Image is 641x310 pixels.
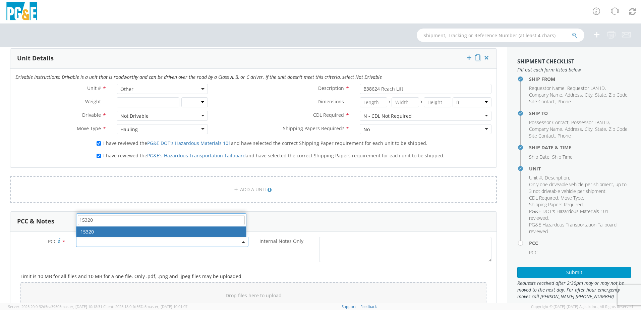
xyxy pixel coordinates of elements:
[283,125,344,132] span: Shipping Papers Required?
[424,97,451,107] input: Height
[529,208,608,221] span: PG&E DOT's Hazardous Materials 101 reviewed
[85,98,101,105] span: Weight
[147,304,187,309] span: master, [DATE] 10:01:07
[517,280,631,300] span: Requests received after 2:30pm may or may not be moved to the next day. For after hour emergency ...
[363,113,412,119] div: N - CDL Not Required
[552,154,573,160] span: Ship Time
[529,208,629,221] li: ,
[517,58,574,65] strong: Shipment Checklist
[529,181,627,194] span: Only one driveable vehicle per shipment, up to 3 not driveable vehicle per shipment
[97,154,101,158] input: I have reviewed thePG&E's Hazardous Transportation Tailboardand have selected the correct Shippin...
[226,292,282,299] span: Drop files here to upload
[120,86,204,92] span: Other
[10,176,497,203] a: ADD A UNIT
[529,201,584,208] li: ,
[317,98,344,105] span: Dimensions
[529,195,558,201] span: CDL Required
[565,92,583,98] li: ,
[595,92,607,98] li: ,
[529,111,631,116] h4: Ship To
[529,195,559,201] li: ,
[529,154,550,160] li: ,
[342,304,356,309] a: Support
[585,126,593,133] li: ,
[531,304,633,309] span: Copyright © [DATE]-[DATE] Agistix Inc., All Rights Reserved
[529,166,631,171] h4: Unit
[609,126,628,132] span: Zip Code
[571,119,609,125] span: Possessor LAN ID
[529,98,555,105] span: Site Contact
[8,304,102,309] span: Server: 2025.20.0-32d5ea39505
[517,66,631,73] span: Fill out each form listed below
[561,195,584,201] li: ,
[571,119,610,126] li: ,
[529,201,583,208] span: Shipping Papers Required
[529,126,563,133] li: ,
[517,267,631,278] button: Submit
[17,218,54,225] h3: PCC & Notes
[529,126,562,132] span: Company Name
[103,152,445,159] span: I have reviewed the and have selected the correct Shipping Papers requirement for each unit to be...
[17,55,54,62] h3: Unit Details
[595,126,607,133] li: ,
[585,126,592,132] span: City
[392,97,419,107] input: Width
[82,112,101,118] span: Drivable
[529,85,566,92] li: ,
[567,85,606,92] li: ,
[313,112,344,118] span: CDL Required
[318,85,344,91] span: Description
[529,133,555,139] span: Site Contact
[417,29,584,42] input: Shipment, Tracking or Reference Number (at least 4 chars)
[529,174,543,181] li: ,
[545,174,570,181] li: ,
[76,226,246,237] li: 15320
[48,238,57,245] span: PCC
[529,174,542,181] span: Unit #
[595,92,606,98] span: State
[120,126,138,133] div: Hauling
[529,249,538,256] span: PCC
[529,76,631,82] h4: Ship From
[609,92,628,98] span: Zip Code
[565,126,582,132] span: Address
[529,98,556,105] li: ,
[529,181,629,195] li: ,
[529,154,549,160] span: Ship Date
[147,152,246,159] a: PG&E's Hazardous Transportation Tailboard
[387,97,392,107] span: X
[529,119,569,125] span: Possessor Contact
[561,195,583,201] span: Move Type
[585,92,593,98] li: ,
[529,145,631,150] h4: Ship Date & Time
[609,126,629,133] li: ,
[567,85,605,91] span: Requestor LAN ID
[97,141,101,146] input: I have reviewed thePG&E DOT's Hazardous Materials 101and have selected the correct Shipping Paper...
[147,140,231,146] a: PG&E DOT's Hazardous Materials 101
[529,221,617,235] span: PG&E Hazardous Transportation Tailboard reviewed
[363,126,370,133] div: No
[609,92,629,98] li: ,
[103,304,187,309] span: Client: 2025.18.0-fd567a5
[558,98,571,105] span: Phone
[15,74,382,80] i: Drivable Instructions: Drivable is a unit that is roadworthy and can be driven over the road by a...
[120,113,149,119] div: Not Drivable
[61,304,102,309] span: master, [DATE] 10:18:31
[117,84,208,94] span: Other
[529,92,563,98] li: ,
[360,304,377,309] a: Feedback
[20,274,486,279] h5: Limit is 10 MB for all files and 10 MB for a one file. Only .pdf, .png and .jpeg files may be upl...
[5,2,39,22] img: pge-logo-06675f144f4cfa6a6814.png
[103,140,427,146] span: I have reviewed the and have selected the correct Shipping Paper requirement for each unit to be ...
[77,125,101,132] span: Move Type
[595,126,606,132] span: State
[419,97,424,107] span: X
[585,92,592,98] span: City
[259,238,303,244] span: Internal Notes Only
[529,133,556,139] li: ,
[565,126,583,133] li: ,
[529,92,562,98] span: Company Name
[529,119,570,126] li: ,
[360,97,387,107] input: Length
[529,85,565,91] span: Requestor Name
